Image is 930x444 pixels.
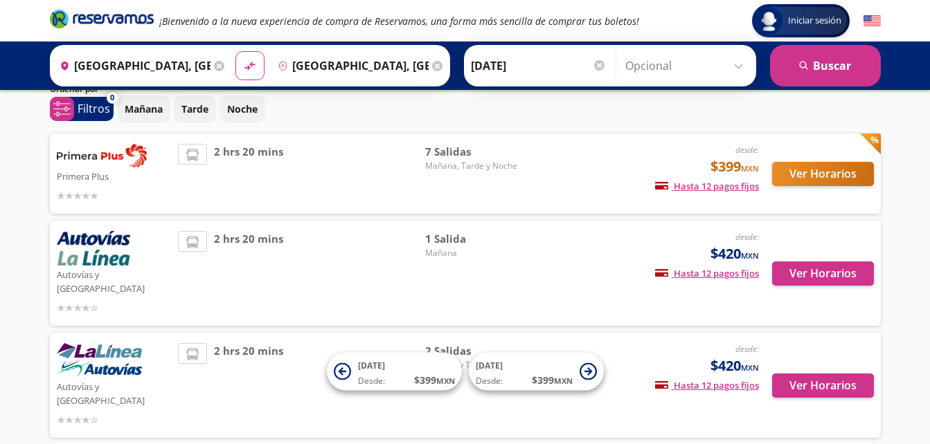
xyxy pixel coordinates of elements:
[50,8,154,29] i: Brand Logo
[655,180,759,192] span: Hasta 12 pagos fijos
[741,250,759,261] small: MXN
[117,95,170,122] button: Mañana
[57,144,147,167] img: Primera Plus
[57,167,172,184] p: Primera Plus
[174,95,216,122] button: Tarde
[425,231,522,247] span: 1 Salida
[214,343,283,427] span: 2 hrs 20 mins
[227,102,258,116] p: Noche
[471,48,607,83] input: Elegir Fecha
[655,379,759,391] span: Hasta 12 pagos fijos
[735,343,759,355] em: desde:
[57,266,172,295] p: Autovías y [GEOGRAPHIC_DATA]
[358,360,385,371] span: [DATE]
[710,355,759,376] span: $420
[783,14,847,28] span: Iniciar sesión
[554,376,573,386] small: MXN
[772,261,874,286] button: Ver Horarios
[50,97,114,121] button: 0Filtros
[57,378,172,407] p: Autovías y [GEOGRAPHIC_DATA]
[469,353,604,391] button: [DATE]Desde:$399MXN
[476,375,503,387] span: Desde:
[358,375,385,387] span: Desde:
[50,8,154,33] a: Brand Logo
[864,12,881,30] button: English
[772,373,874,398] button: Ver Horarios
[272,48,429,83] input: Buscar Destino
[214,144,283,203] span: 2 hrs 20 mins
[770,45,881,86] button: Buscar
[110,92,114,104] span: 0
[159,15,639,28] em: ¡Bienvenido a la nueva experiencia de compra de Reservamos, una forma más sencilla de comprar tus...
[78,100,110,117] p: Filtros
[220,95,265,122] button: Noche
[425,247,522,259] span: Mañana
[741,362,759,373] small: MXN
[57,231,130,266] img: Autovías y La Línea
[181,102,208,116] p: Tarde
[710,243,759,264] span: $420
[735,144,759,156] em: desde:
[735,231,759,243] em: desde:
[54,48,211,83] input: Buscar Origen
[425,160,522,172] span: Mañana, Tarde y Noche
[327,353,462,391] button: [DATE]Desde:$399MXN
[425,144,522,160] span: 7 Salidas
[436,376,455,386] small: MXN
[710,156,759,177] span: $399
[476,360,503,371] span: [DATE]
[772,162,874,186] button: Ver Horarios
[655,267,759,279] span: Hasta 12 pagos fijos
[741,163,759,174] small: MXN
[214,231,283,315] span: 2 hrs 20 mins
[625,48,749,83] input: Opcional
[414,373,455,387] span: $ 399
[425,343,522,359] span: 2 Salidas
[125,102,163,116] p: Mañana
[57,343,142,378] img: Autovías y La Línea
[532,373,573,387] span: $ 399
